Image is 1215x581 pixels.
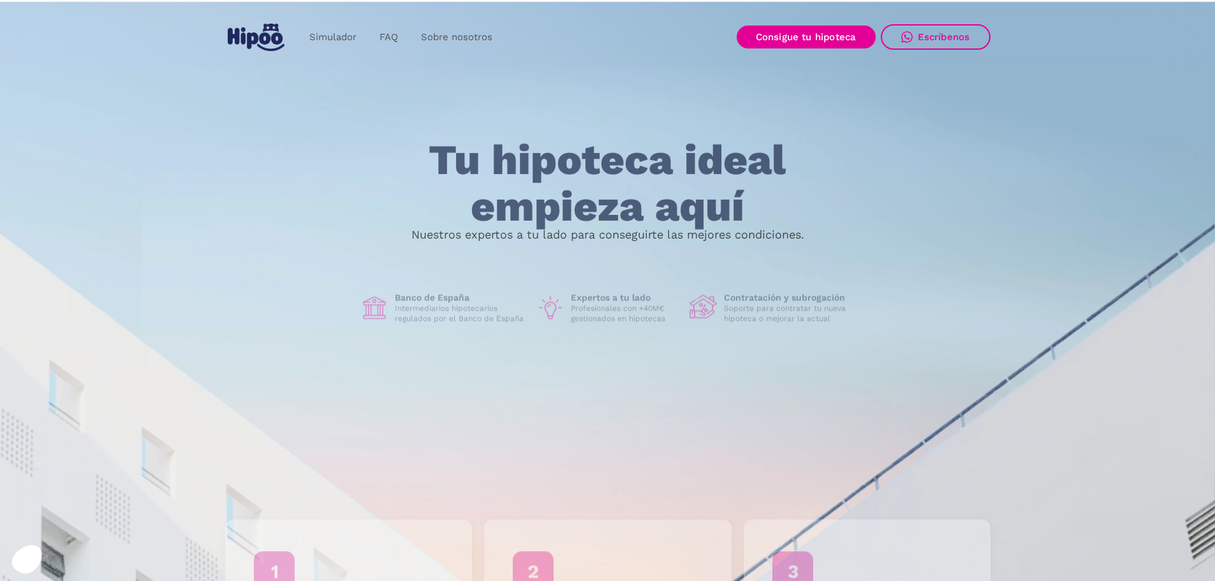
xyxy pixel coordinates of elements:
a: Consigue tu hipoteca [737,26,876,48]
h1: Banco de España [395,292,526,304]
a: Escríbenos [881,24,990,50]
h1: Tu hipoteca ideal empieza aquí [365,137,849,230]
a: home [225,18,288,56]
p: Profesionales con +40M€ gestionados en hipotecas [571,304,679,324]
p: Intermediarios hipotecarios regulados por el Banco de España [395,304,526,324]
a: FAQ [368,25,409,50]
a: Sobre nosotros [409,25,504,50]
div: Escríbenos [918,31,970,43]
p: Soporte para contratar tu nueva hipoteca o mejorar la actual [724,304,855,324]
p: Nuestros expertos a tu lado para conseguirte las mejores condiciones. [411,230,804,240]
a: Simulador [298,25,368,50]
h1: Contratación y subrogación [724,292,855,304]
h1: Expertos a tu lado [571,292,679,304]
